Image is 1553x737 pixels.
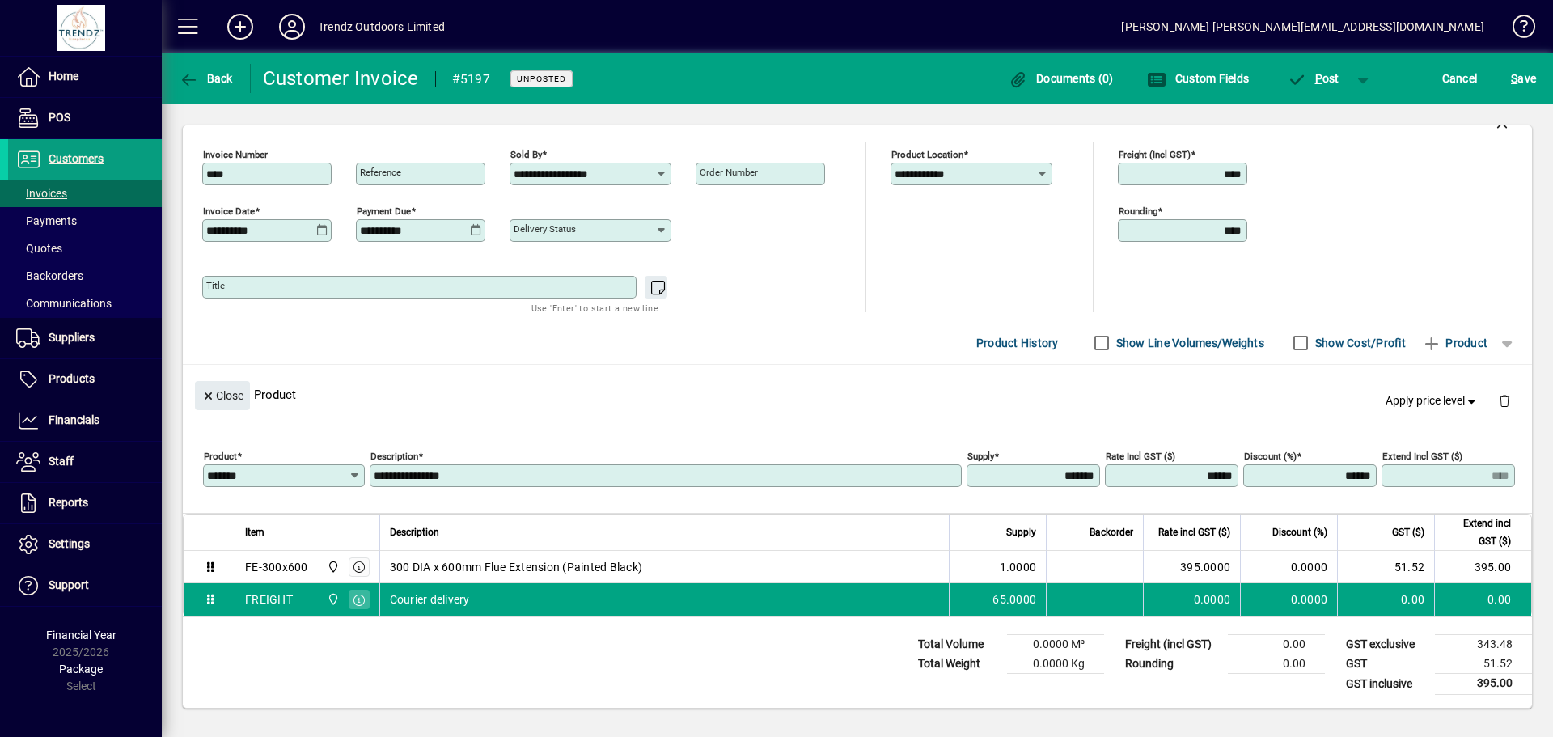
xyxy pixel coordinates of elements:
[8,318,162,358] a: Suppliers
[201,383,243,409] span: Close
[1507,64,1540,93] button: Save
[16,214,77,227] span: Payments
[1240,551,1337,583] td: 0.0000
[8,235,162,262] a: Quotes
[16,269,83,282] span: Backorders
[1272,523,1327,541] span: Discount (%)
[8,565,162,606] a: Support
[357,205,411,217] mat-label: Payment due
[263,66,419,91] div: Customer Invoice
[49,111,70,124] span: POS
[8,262,162,290] a: Backorders
[1287,72,1339,85] span: ost
[910,635,1007,654] td: Total Volume
[1000,559,1037,575] span: 1.0000
[1434,583,1531,616] td: 0.00
[195,381,250,410] button: Close
[49,496,88,509] span: Reports
[162,64,251,93] app-page-header-button: Back
[1315,72,1322,85] span: P
[1337,551,1434,583] td: 51.52
[1422,330,1487,356] span: Product
[1090,523,1133,541] span: Backorder
[1007,654,1104,674] td: 0.0000 Kg
[1244,451,1297,462] mat-label: Discount (%)
[59,663,103,676] span: Package
[1485,393,1524,408] app-page-header-button: Delete
[266,12,318,41] button: Profile
[16,297,112,310] span: Communications
[1338,635,1435,654] td: GST exclusive
[452,66,490,92] div: #5197
[8,442,162,482] a: Staff
[1438,64,1482,93] button: Cancel
[1279,64,1348,93] button: Post
[514,223,576,235] mat-label: Delivery status
[203,149,268,160] mat-label: Invoice number
[891,149,963,160] mat-label: Product location
[206,280,225,291] mat-label: Title
[1158,523,1230,541] span: Rate incl GST ($)
[1442,66,1478,91] span: Cancel
[1121,14,1484,40] div: [PERSON_NAME] [PERSON_NAME][EMAIL_ADDRESS][DOMAIN_NAME]
[175,64,237,93] button: Back
[1117,635,1228,654] td: Freight (incl GST)
[1386,392,1479,409] span: Apply price level
[1228,654,1325,674] td: 0.00
[970,328,1065,358] button: Product History
[510,149,542,160] mat-label: Sold by
[1007,635,1104,654] td: 0.0000 M³
[1147,72,1249,85] span: Custom Fields
[204,451,237,462] mat-label: Product
[8,98,162,138] a: POS
[390,559,643,575] span: 300 DIA x 600mm Flue Extension (Painted Black)
[8,524,162,565] a: Settings
[46,629,116,642] span: Financial Year
[8,400,162,441] a: Financials
[531,299,658,317] mat-hint: Use 'Enter' to start a new line
[49,537,90,550] span: Settings
[1379,387,1486,416] button: Apply price level
[1106,451,1175,462] mat-label: Rate incl GST ($)
[1153,591,1230,608] div: 0.0000
[1382,451,1462,462] mat-label: Extend incl GST ($)
[8,207,162,235] a: Payments
[203,205,255,217] mat-label: Invoice date
[910,654,1007,674] td: Total Weight
[1500,3,1533,56] a: Knowledge Base
[1392,523,1424,541] span: GST ($)
[8,180,162,207] a: Invoices
[1153,559,1230,575] div: 395.0000
[1485,381,1524,420] button: Delete
[1435,635,1532,654] td: 343.48
[16,187,67,200] span: Invoices
[16,242,62,255] span: Quotes
[191,388,254,402] app-page-header-button: Close
[1117,654,1228,674] td: Rounding
[967,451,994,462] mat-label: Supply
[390,591,470,608] span: Courier delivery
[1228,635,1325,654] td: 0.00
[49,578,89,591] span: Support
[976,330,1059,356] span: Product History
[1338,654,1435,674] td: GST
[8,57,162,97] a: Home
[370,451,418,462] mat-label: Description
[214,12,266,41] button: Add
[1006,523,1036,541] span: Supply
[1435,654,1532,674] td: 51.52
[8,483,162,523] a: Reports
[323,558,341,576] span: New Plymouth
[992,591,1036,608] span: 65.0000
[49,372,95,385] span: Products
[49,70,78,83] span: Home
[1005,64,1118,93] button: Documents (0)
[49,455,74,468] span: Staff
[245,591,293,608] div: FREIGHT
[49,331,95,344] span: Suppliers
[245,523,264,541] span: Item
[8,359,162,400] a: Products
[1511,72,1517,85] span: S
[179,72,233,85] span: Back
[1434,551,1531,583] td: 395.00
